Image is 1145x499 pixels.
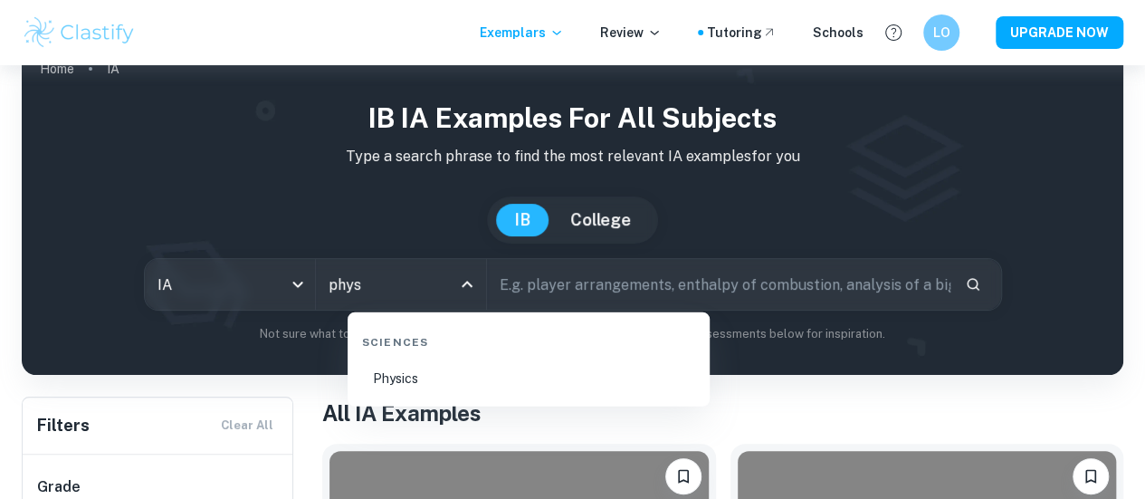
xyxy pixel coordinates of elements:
[145,259,315,310] div: IA
[355,358,702,399] li: Physics
[813,23,864,43] a: Schools
[996,16,1123,49] button: UPGRADE NOW
[931,23,952,43] h6: LO
[665,458,701,494] button: Bookmark
[36,98,1109,139] h1: IB IA examples for all subjects
[923,14,959,51] button: LO
[707,23,777,43] a: Tutoring
[37,413,90,438] h6: Filters
[36,325,1109,343] p: Not sure what to search for? You can always look through our example Internal Assessments below f...
[355,320,702,358] div: Sciences
[878,17,909,48] button: Help and Feedback
[36,146,1109,168] p: Type a search phrase to find the most relevant IA examples for you
[487,259,950,310] input: E.g. player arrangements, enthalpy of combustion, analysis of a big city...
[496,204,549,236] button: IB
[22,14,137,51] img: Clastify logo
[322,397,1123,429] h1: All IA Examples
[454,272,480,297] button: Close
[107,59,119,79] p: IA
[600,23,662,43] p: Review
[37,476,280,498] h6: Grade
[480,23,564,43] p: Exemplars
[958,269,988,300] button: Search
[552,204,649,236] button: College
[40,56,74,82] a: Home
[1073,458,1109,494] button: Bookmark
